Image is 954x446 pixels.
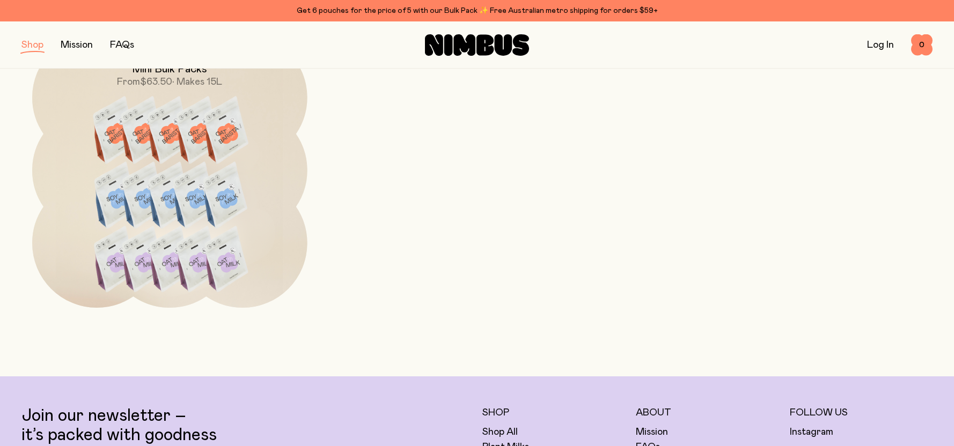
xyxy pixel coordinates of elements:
a: Mission [61,40,93,50]
span: • Makes 15L [172,77,222,87]
h5: Shop [482,406,625,419]
div: Get 6 pouches for the price of 5 with our Bulk Pack ✨ Free Australian metro shipping for orders $59+ [21,4,933,17]
h5: About [636,406,779,419]
h2: Mini Bulk Packs [132,63,207,76]
button: 0 [911,34,933,56]
a: Shop All [482,426,518,438]
span: From [117,77,140,87]
p: Join our newsletter – it’s packed with goodness [21,406,472,445]
span: $63.50 [140,77,172,87]
a: Log In [867,40,894,50]
a: FAQs [110,40,134,50]
a: Mission [636,426,668,438]
a: Instagram [790,426,833,438]
h5: Follow Us [790,406,933,419]
a: Mini Bulk PacksFrom$63.50• Makes 15L [32,33,307,308]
